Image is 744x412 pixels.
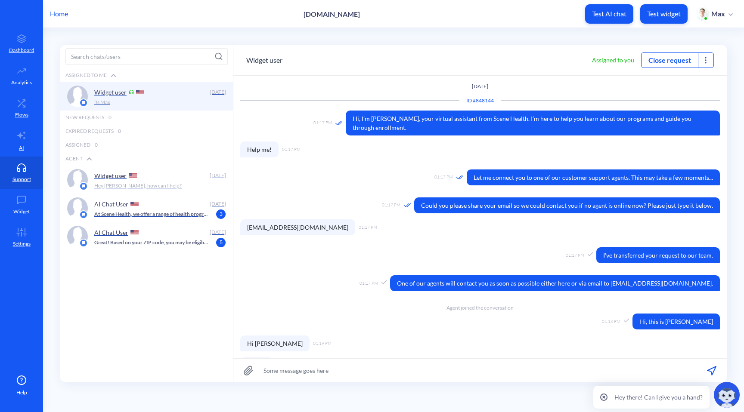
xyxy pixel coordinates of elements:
[359,224,377,231] span: 01:17 PM
[94,172,127,179] p: Widget user
[216,238,226,247] span: 5
[695,7,709,21] img: user photo
[94,210,208,218] p: At Scene Health, we offer a range of health programs designed to help you manage conditions like ...
[118,127,121,135] span: 0
[360,280,378,286] span: 01:17 PM
[60,124,233,138] div: Expired Requests
[240,83,720,90] p: [DATE]
[602,318,620,325] span: 01:18 PM
[240,219,355,235] span: [EMAIL_ADDRESS][DOMAIN_NAME]
[94,182,182,190] p: Hey [PERSON_NAME], how can I help?
[50,9,68,19] p: Home
[209,200,226,208] div: [DATE]
[240,141,279,157] span: Help me!
[60,82,233,111] a: platform iconWidget user Support Icon[DATE]its Max
[12,175,31,183] p: Support
[129,173,137,178] img: US
[94,98,110,106] p: its Max
[240,335,310,351] span: Hi [PERSON_NAME]
[94,229,128,236] p: AI Chat User
[596,247,720,263] span: I've transferred your request to our team.
[346,111,720,135] span: Hi, I’m [PERSON_NAME], your virtual assistant from Scene Health. I’m here to help you learn about...
[60,138,233,152] div: Assigned
[60,222,233,251] a: platform iconAI Chat User [DATE]Great! Based on your ZIP code, you may be eligible for our progra...
[79,239,88,247] img: platform icon
[60,111,233,124] div: New Requests
[19,144,24,152] p: AI
[233,359,727,382] input: Some message goes here
[382,202,400,209] span: 01:17 PM
[390,275,720,291] span: One of our agents will contact you as soon as possible either here or via email to [EMAIL_ADDRESS...
[282,146,301,153] span: 01:17 PM
[640,4,688,24] button: Test widget
[566,252,584,258] span: 01:17 PM
[711,9,725,18] p: Max
[632,314,720,329] span: Hi, this is [PERSON_NAME]
[15,111,28,119] p: Flows
[592,55,634,65] div: Assigned to you
[592,9,626,18] p: Test AI chat
[647,9,681,18] p: Test widget
[240,357,273,373] span: its Max
[79,98,88,107] img: platform icon
[467,169,720,185] span: Let me connect you to one of our customer support agents. This may take a few moments...
[94,239,208,246] p: Great! Based on your ZIP code, you may be eligible for our programs at Scene Health. Can you plea...
[459,97,501,105] div: Conversation ID
[94,89,127,96] p: Widget user
[95,141,98,149] span: 0
[313,340,332,347] span: 01:19 PM
[60,152,233,166] div: Agent
[9,46,34,54] p: Dashboard
[13,208,30,215] p: Widget
[209,88,226,96] div: [DATE]
[13,240,31,248] p: Settings
[16,389,27,397] span: Help
[79,182,88,191] img: platform icon
[209,228,226,236] div: [DATE]
[304,10,360,18] p: [DOMAIN_NAME]
[130,230,139,234] img: US
[714,382,740,408] img: copilot-icon.svg
[414,197,720,213] span: Could you please share your email so we could contact you if no agent is online now? Please just ...
[216,209,226,219] span: 3
[79,210,88,219] img: platform icon
[108,114,112,121] span: 0
[313,120,332,127] span: 01:17 PM
[246,55,282,65] button: Widget user
[614,393,703,402] p: Hey there! Can I give you a hand?
[60,194,233,222] a: platform iconAI Chat User [DATE]At Scene Health, we offer a range of health programs designed to ...
[642,55,698,65] button: Close request
[60,166,233,194] a: platform iconWidget user [DATE]Hey [PERSON_NAME], how can I help?
[585,4,633,24] button: Test AI chat
[691,6,737,22] button: user photoMax
[129,89,134,95] img: Support Icon
[65,48,228,65] input: Search chats/users
[60,68,233,82] div: Assigned to me
[240,297,720,312] div: Agent joined the conversation
[11,79,32,86] p: Analytics
[209,172,226,179] div: [DATE]
[130,202,139,206] img: US
[434,174,453,181] span: 01:17 PM
[136,90,144,94] img: US
[94,200,128,208] p: AI Chat User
